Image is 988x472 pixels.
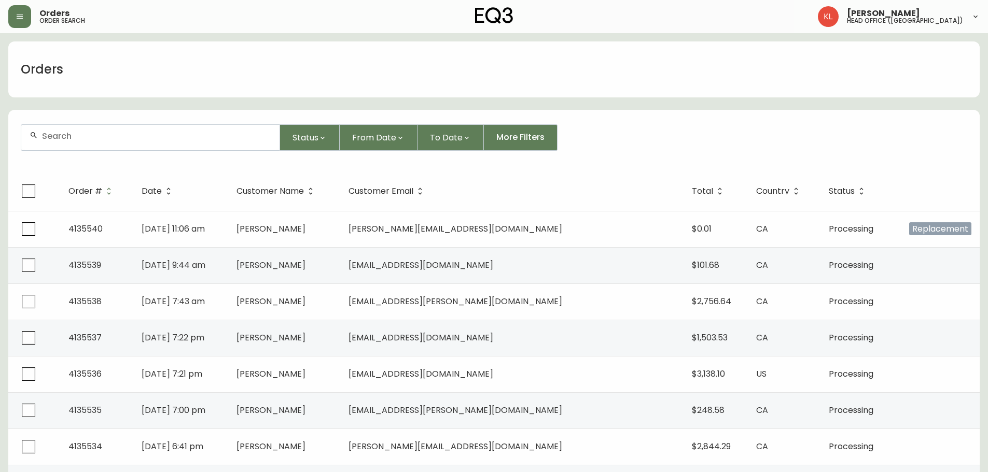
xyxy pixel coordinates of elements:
span: [DATE] 11:06 am [142,223,205,235]
span: Replacement [909,222,971,235]
span: CA [756,259,768,271]
span: 4135536 [68,368,102,380]
img: 2c0c8aa7421344cf0398c7f872b772b5 [818,6,839,27]
span: [PERSON_NAME] [236,404,305,416]
span: [PERSON_NAME][EMAIL_ADDRESS][DOMAIN_NAME] [349,440,562,452]
span: Status [293,131,318,144]
span: [PERSON_NAME] [236,295,305,307]
span: Processing [829,259,873,271]
span: $3,138.10 [692,368,725,380]
span: CA [756,223,768,235]
span: [EMAIL_ADDRESS][PERSON_NAME][DOMAIN_NAME] [349,295,562,307]
span: Processing [829,440,873,452]
span: Customer Name [236,187,317,196]
span: Date [142,188,162,194]
span: Country [756,188,789,194]
span: [DATE] 9:44 am [142,259,205,271]
h5: head office ([GEOGRAPHIC_DATA]) [847,18,963,24]
button: To Date [418,124,484,151]
span: $0.01 [692,223,712,235]
span: US [756,368,767,380]
span: [PERSON_NAME] [236,332,305,344]
span: [DATE] 6:41 pm [142,440,203,452]
span: Processing [829,295,873,307]
button: Status [280,124,340,151]
button: More Filters [484,124,558,151]
span: [DATE] 7:00 pm [142,404,205,416]
span: Customer Email [349,187,427,196]
span: Status [829,187,868,196]
span: [PERSON_NAME] [847,9,920,18]
span: $101.68 [692,259,719,271]
span: Status [829,188,855,194]
span: 4135534 [68,440,102,452]
span: Processing [829,404,873,416]
span: To Date [430,131,463,144]
span: Order # [68,188,102,194]
span: [DATE] 7:43 am [142,295,205,307]
span: $1,503.53 [692,332,728,344]
span: Processing [829,332,873,344]
button: From Date [340,124,418,151]
span: $2,756.64 [692,295,731,307]
span: [DATE] 7:22 pm [142,332,204,344]
span: 4135539 [68,259,101,271]
span: Date [142,187,175,196]
span: Processing [829,223,873,235]
span: [PERSON_NAME] [236,440,305,452]
span: Customer Name [236,188,304,194]
span: From Date [352,131,396,144]
span: [EMAIL_ADDRESS][DOMAIN_NAME] [349,368,493,380]
span: Order # [68,187,116,196]
span: [EMAIL_ADDRESS][DOMAIN_NAME] [349,332,493,344]
span: More Filters [496,132,545,143]
span: [PERSON_NAME] [236,259,305,271]
span: 4135540 [68,223,103,235]
span: Orders [39,9,69,18]
span: 4135538 [68,295,102,307]
span: CA [756,295,768,307]
span: [DATE] 7:21 pm [142,368,202,380]
span: CA [756,332,768,344]
span: [PERSON_NAME] [236,223,305,235]
span: Total [692,187,727,196]
span: Total [692,188,713,194]
span: [PERSON_NAME] [236,368,305,380]
span: 4135537 [68,332,102,344]
span: [EMAIL_ADDRESS][PERSON_NAME][DOMAIN_NAME] [349,404,562,416]
span: CA [756,440,768,452]
span: Country [756,187,803,196]
span: [PERSON_NAME][EMAIL_ADDRESS][DOMAIN_NAME] [349,223,562,235]
img: logo [475,7,513,24]
span: Processing [829,368,873,380]
span: CA [756,404,768,416]
span: [EMAIL_ADDRESS][DOMAIN_NAME] [349,259,493,271]
h1: Orders [21,61,63,78]
h5: order search [39,18,85,24]
span: Customer Email [349,188,413,194]
input: Search [42,131,271,141]
span: $2,844.29 [692,440,731,452]
span: $248.58 [692,404,725,416]
span: 4135535 [68,404,102,416]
